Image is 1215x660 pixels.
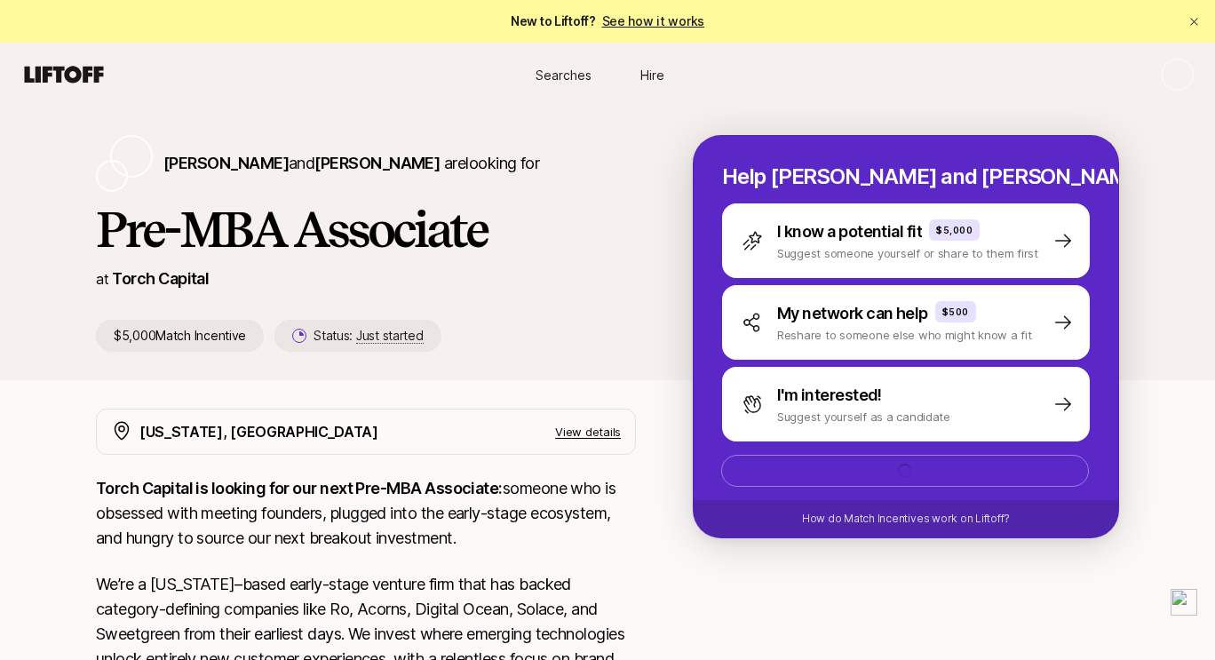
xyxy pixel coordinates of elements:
[96,267,108,290] p: at
[640,66,664,84] span: Hire
[314,154,440,172] span: [PERSON_NAME]
[777,408,950,425] p: Suggest yourself as a candidate
[777,301,928,326] p: My network can help
[777,244,1038,262] p: Suggest someone yourself or share to them first
[163,154,289,172] span: [PERSON_NAME]
[519,59,607,91] a: Searches
[96,479,503,497] strong: Torch Capital is looking for our next Pre-MBA Associate:
[511,11,704,32] span: New to Liftoff?
[356,328,424,344] span: Just started
[942,305,969,319] p: $500
[96,203,636,256] h1: Pre-MBA Associate
[555,423,621,441] p: View details
[777,383,882,408] p: I'm interested!
[607,59,696,91] a: Hire
[314,325,423,346] p: Status:
[777,219,922,244] p: I know a potential fit
[139,420,378,443] p: [US_STATE], [GEOGRAPHIC_DATA]
[777,326,1032,344] p: Reshare to someone else who might know a fit
[96,476,636,551] p: someone who is obsessed with meeting founders, plugged into the early-stage ecosystem, and hungry...
[536,66,592,84] span: Searches
[96,320,264,352] p: $5,000 Match Incentive
[112,269,209,288] a: Torch Capital
[722,164,1090,189] p: Help [PERSON_NAME] and [PERSON_NAME] hire
[163,151,539,176] p: are looking for
[289,154,440,172] span: and
[602,13,705,28] a: See how it works
[936,223,973,237] p: $5,000
[802,511,1010,527] p: How do Match Incentives work on Liftoff?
